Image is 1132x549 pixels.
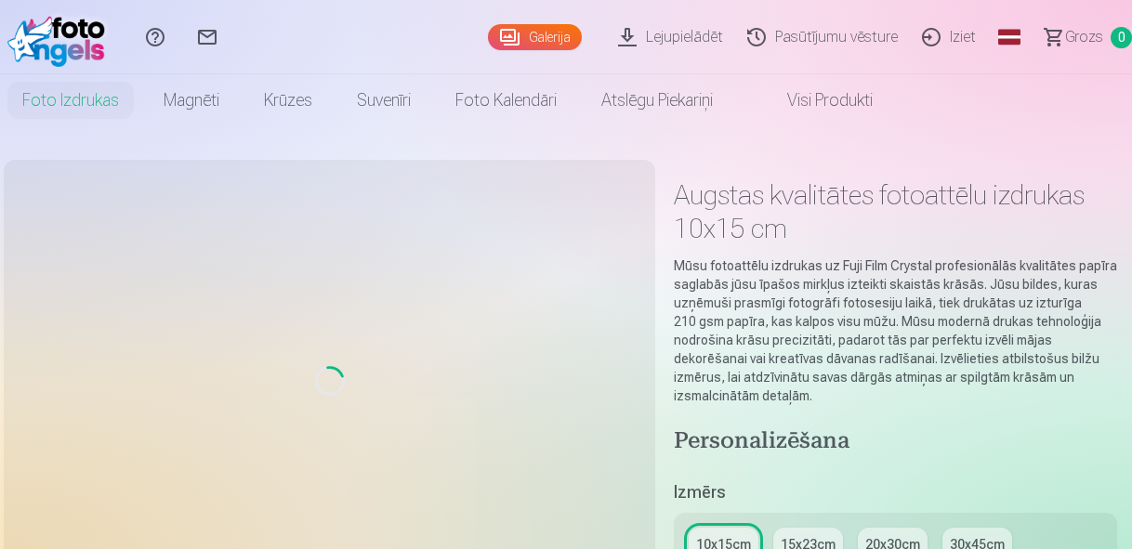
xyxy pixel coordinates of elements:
[735,74,895,126] a: Visi produkti
[1111,27,1132,48] span: 0
[1065,26,1103,48] span: Grozs
[433,74,579,126] a: Foto kalendāri
[579,74,735,126] a: Atslēgu piekariņi
[242,74,335,126] a: Krūzes
[674,427,1117,457] h4: Personalizēšana
[141,74,242,126] a: Magnēti
[488,24,582,50] a: Galerija
[7,7,114,67] img: /fa1
[335,74,433,126] a: Suvenīri
[674,256,1117,405] p: Mūsu fotoattēlu izdrukas uz Fuji Film Crystal profesionālās kvalitātes papīra saglabās jūsu īpašo...
[674,178,1117,245] h1: Augstas kvalitātes fotoattēlu izdrukas 10x15 cm
[674,479,1117,505] h5: Izmērs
